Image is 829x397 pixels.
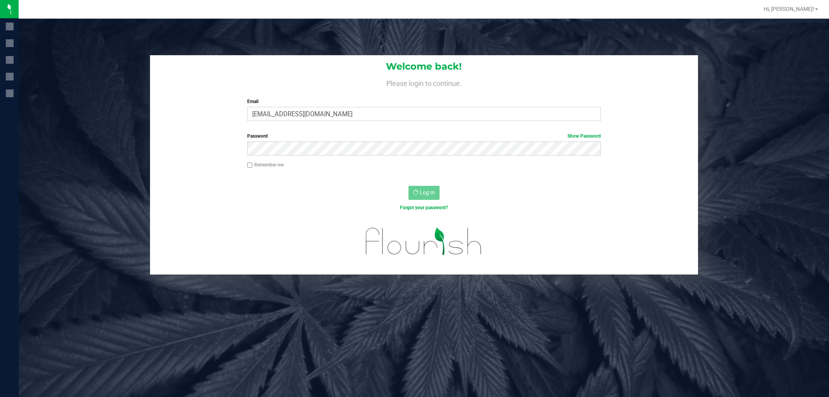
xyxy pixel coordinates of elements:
h4: Please login to continue. [150,78,698,87]
span: Hi, [PERSON_NAME]! [764,6,814,12]
img: flourish_logo.svg [355,219,492,263]
h1: Welcome back! [150,61,698,72]
button: Log In [408,186,440,200]
span: Log In [420,189,435,196]
a: Show Password [567,133,601,139]
span: Password [247,133,268,139]
a: Forgot your password? [400,205,448,210]
label: Remember me [247,161,284,168]
label: Email [247,98,601,105]
input: Remember me [247,163,253,168]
